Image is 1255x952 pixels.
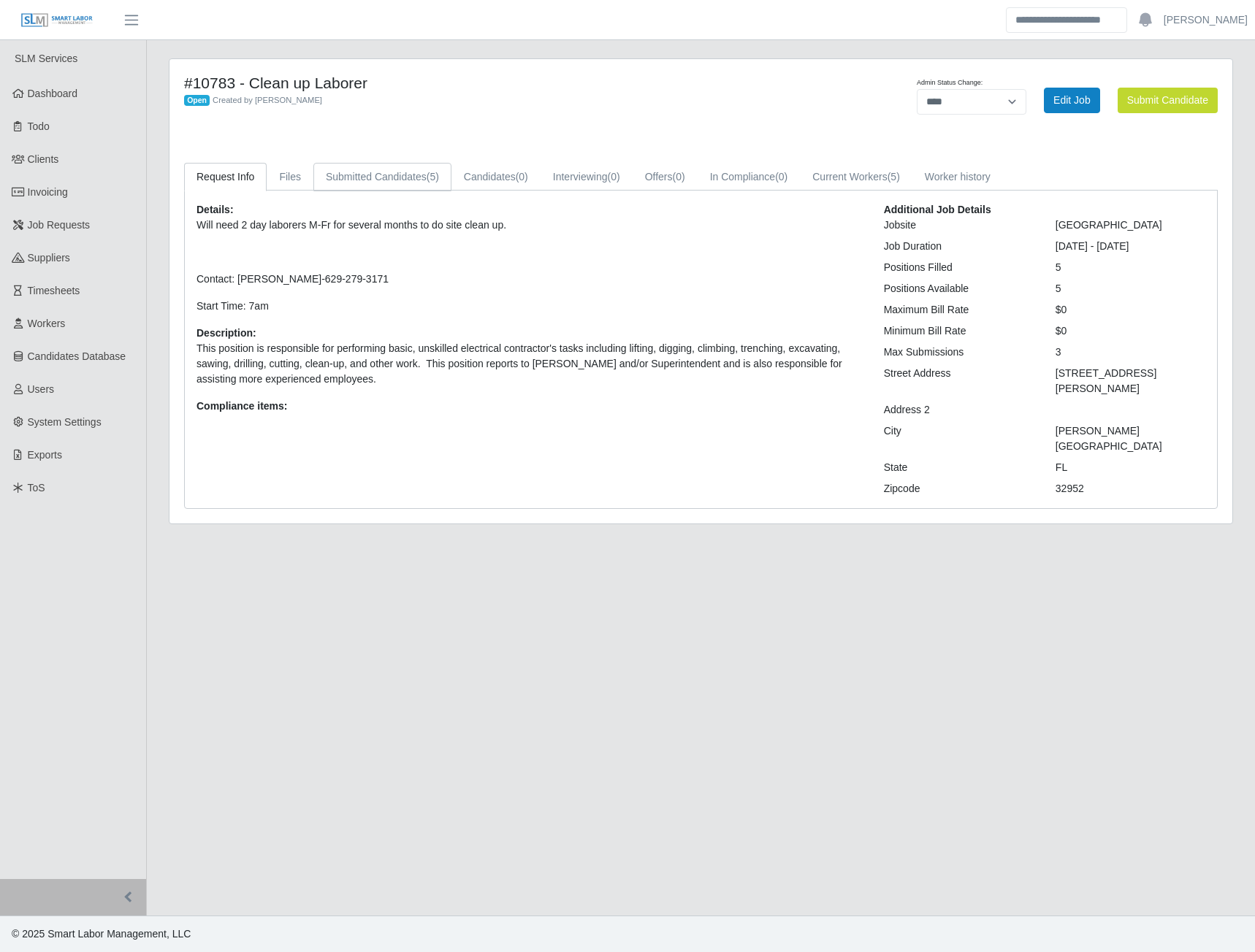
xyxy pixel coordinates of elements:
[184,95,210,107] span: Open
[1045,302,1216,318] div: $0
[1045,481,1216,496] div: 32952
[912,163,1003,191] a: Worker history
[1045,460,1216,475] div: FL
[28,88,78,99] span: Dashboard
[197,218,862,233] p: Will need 2 day laborers M-Fr for several months to do site clean up.
[197,204,234,215] b: Details:
[873,239,1045,254] div: Job Duration
[1044,88,1100,113] a: Edit Job
[427,171,439,183] span: (5)
[873,366,1045,396] div: Street Address
[888,171,900,183] span: (5)
[28,153,59,165] span: Clients
[28,383,55,395] span: Users
[1045,323,1216,339] div: $0
[20,12,94,28] img: SLM Logo
[28,285,80,296] span: Timesheets
[184,163,267,191] a: Request Info
[917,78,983,88] label: Admin Status Change:
[28,350,126,362] span: Candidates Database
[15,53,77,64] span: SLM Services
[516,171,528,183] span: (0)
[213,96,322,104] span: Created by [PERSON_NAME]
[873,281,1045,296] div: Positions Available
[873,460,1045,475] div: State
[1006,7,1127,33] input: Search
[873,402,1045,418] div: Address 2
[313,163,451,191] a: Submitted Candidates
[197,299,862,314] p: Start Time: 7am
[673,171,685,183] span: (0)
[873,481,1045,496] div: Zipcode
[28,318,66,329] span: Workers
[197,272,862,287] p: Contact: [PERSON_NAME]-629-279-3171
[197,327,256,339] b: Description:
[1118,88,1218,113] button: Submit Candidate
[28,449,62,461] span: Exports
[1164,12,1248,28] a: [PERSON_NAME]
[28,482,45,494] span: ToS
[28,186,68,198] span: Invoicing
[698,163,801,191] a: In Compliance
[267,163,313,191] a: Files
[1045,345,1216,360] div: 3
[873,323,1045,339] div: Minimum Bill Rate
[1045,218,1216,233] div: [GEOGRAPHIC_DATA]
[197,400,287,412] b: Compliance items:
[184,74,778,92] h4: #10783 - Clean up Laborer
[633,163,698,191] a: Offers
[28,416,102,428] span: System Settings
[28,252,70,264] span: Suppliers
[1045,366,1216,396] div: [STREET_ADDRESS][PERSON_NAME]
[12,928,191,940] span: © 2025 Smart Labor Management, LLC
[884,204,991,215] b: Additional Job Details
[28,120,50,132] span: Todo
[873,260,1045,275] div: Positions Filled
[775,171,787,183] span: (0)
[197,341,862,387] p: This position is responsible for performing basic, unskilled electrical contractor's tasks includ...
[1045,260,1216,275] div: 5
[1045,239,1216,254] div: [DATE] - [DATE]
[873,302,1045,318] div: Maximum Bill Rate
[873,218,1045,233] div: Jobsite
[873,423,1045,454] div: City
[1045,281,1216,296] div: 5
[608,171,620,183] span: (0)
[800,163,912,191] a: Current Workers
[1045,423,1216,454] div: [PERSON_NAME][GEOGRAPHIC_DATA]
[28,219,91,231] span: Job Requests
[873,345,1045,360] div: Max Submissions
[541,163,633,191] a: Interviewing
[451,163,541,191] a: Candidates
